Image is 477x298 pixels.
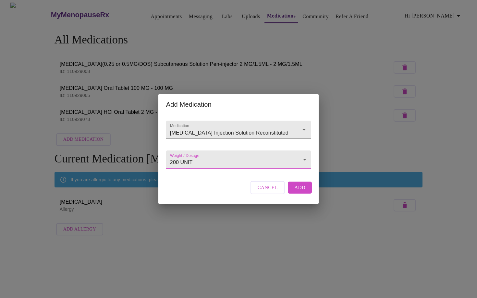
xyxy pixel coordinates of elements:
div: 200 UNIT [166,150,311,169]
h2: Add Medication [166,99,311,110]
span: Add [294,183,305,192]
span: Cancel [258,183,278,192]
button: Cancel [251,181,285,194]
button: Add [288,182,312,193]
button: Open [300,125,309,134]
